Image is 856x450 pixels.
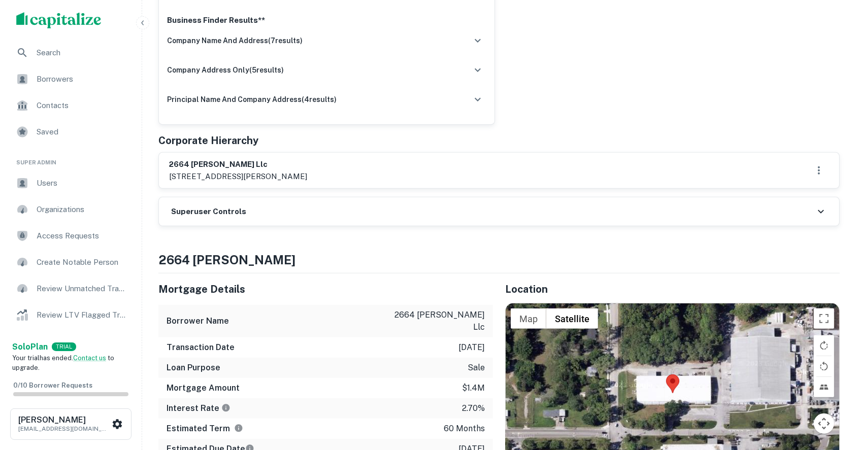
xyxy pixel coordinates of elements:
h6: Superuser Controls [171,206,246,218]
h6: company name and address ( 7 results) [167,35,303,46]
a: Borrowers [8,67,134,91]
button: Rotate map counterclockwise [814,356,834,376]
a: Access Requests [8,224,134,248]
svg: The interest rates displayed on the website are for informational purposes only and may be report... [221,403,231,412]
h6: Loan Purpose [167,362,220,374]
span: Saved [37,126,127,138]
p: $1.4m [462,382,485,394]
a: Review Unmatched Transactions [8,276,134,301]
strong: Solo Plan [12,342,48,352]
div: TRIAL [52,342,76,351]
span: Contacts [37,99,127,112]
p: 2664 [PERSON_NAME] llc [393,309,485,333]
p: 2.70% [462,402,485,414]
a: Review LTV Flagged Transactions [8,303,134,327]
h5: Corporate Hierarchy [158,133,258,148]
span: 0 / 10 Borrower Requests [13,382,92,389]
h6: Transaction Date [167,341,235,354]
h4: 2664 [PERSON_NAME] [158,251,840,269]
a: Organizations [8,197,134,222]
span: Create Notable Person [37,256,127,268]
h6: company address only ( 5 results) [167,64,284,76]
span: Users [37,177,127,189]
span: Review Unmatched Transactions [37,283,127,295]
a: SoloPlan [12,341,48,353]
span: Access Requests [37,230,127,242]
a: Users [8,171,134,195]
a: Contact us [73,354,106,362]
h6: Estimated Term [167,423,243,435]
h6: 2664 [PERSON_NAME] llc [169,159,307,170]
button: [PERSON_NAME][EMAIL_ADDRESS][DOMAIN_NAME] [10,408,131,440]
p: [STREET_ADDRESS][PERSON_NAME] [169,170,307,183]
button: Toggle fullscreen view [814,308,834,329]
a: Lender Admin View [8,329,134,354]
a: Search [8,41,134,65]
p: sale [468,362,485,374]
p: 60 months [444,423,485,435]
iframe: Chat Widget [805,369,856,418]
h6: principal name and company address ( 4 results) [167,94,337,105]
h6: Interest Rate [167,402,231,414]
span: Organizations [37,203,127,216]
span: Your trial has ended. to upgrade. [12,354,114,372]
h6: Borrower Name [167,315,229,327]
svg: Term is based on a standard schedule for this type of loan. [234,424,243,433]
img: capitalize-logo.png [16,12,102,28]
span: Search [37,47,127,59]
a: Contacts [8,93,134,118]
button: Show satellite imagery [546,308,598,329]
h6: [PERSON_NAME] [18,416,110,424]
p: [DATE] [458,341,485,354]
button: Map camera controls [814,413,834,434]
button: Rotate map clockwise [814,335,834,356]
a: Create Notable Person [8,250,134,274]
h5: Mortgage Details [158,282,493,297]
span: Borrowers [37,73,127,85]
h5: Location [505,282,840,297]
button: Show street map [511,308,546,329]
p: Business Finder Results** [167,14,486,26]
p: [EMAIL_ADDRESS][DOMAIN_NAME] [18,424,110,433]
a: Saved [8,120,134,144]
span: Review LTV Flagged Transactions [37,309,127,321]
h6: Mortgage Amount [167,382,240,394]
li: Super Admin [8,146,134,171]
